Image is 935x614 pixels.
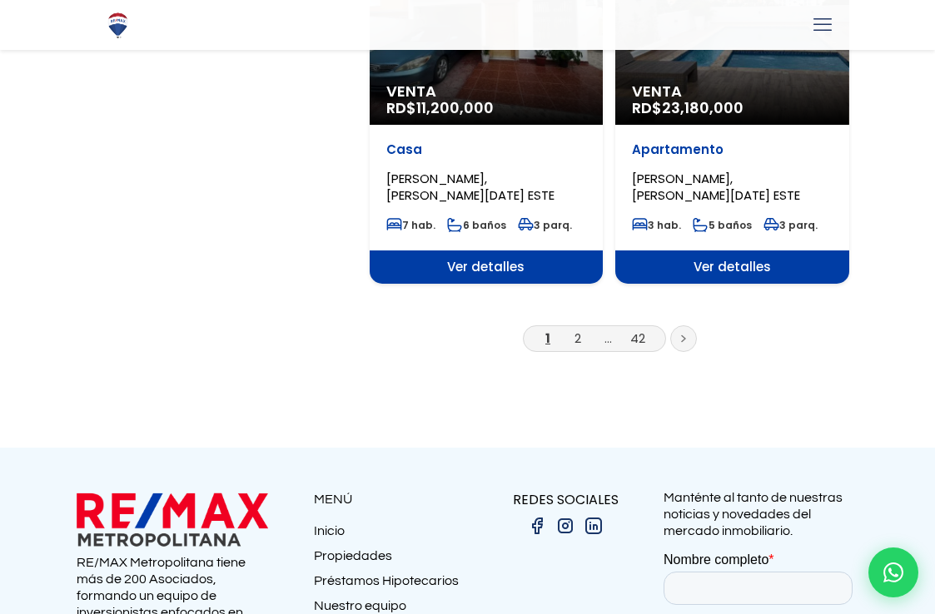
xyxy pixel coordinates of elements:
[314,489,468,510] p: MENÚ
[386,83,587,100] span: Venta
[662,97,744,118] span: 23,180,000
[314,572,468,597] a: Préstamos Hipotecarios
[664,489,859,539] p: Manténte al tanto de nuestras noticias y novedades del mercado inmobiliario.
[314,522,468,547] a: Inicio
[386,170,555,204] span: [PERSON_NAME], [PERSON_NAME][DATE] ESTE
[615,250,849,284] span: Ver detalles
[574,329,581,347] a: 2
[77,489,268,550] img: remax metropolitana logo
[386,97,494,118] span: RD$
[386,141,587,158] p: Casa
[693,218,752,232] span: 5 baños
[632,170,800,204] span: [PERSON_NAME], [PERSON_NAME][DATE] ESTE
[632,83,833,100] span: Venta
[604,329,612,347] a: ...
[386,218,435,232] span: 7 hab.
[370,250,604,284] span: Ver detalles
[763,218,818,232] span: 3 parq.
[632,218,681,232] span: 3 hab.
[630,329,645,347] a: 42
[527,516,547,536] img: facebook.png
[518,218,572,232] span: 3 parq.
[808,11,837,39] a: mobile menu
[584,516,604,536] img: linkedin.png
[468,489,664,510] p: REDES SOCIALES
[555,516,575,536] img: instagram.png
[632,97,744,118] span: RD$
[103,11,132,40] img: Logo de REMAX
[314,547,468,572] a: Propiedades
[416,97,494,118] span: 11,200,000
[545,329,550,347] a: 1
[632,141,833,158] p: Apartamento
[447,218,506,232] span: 6 baños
